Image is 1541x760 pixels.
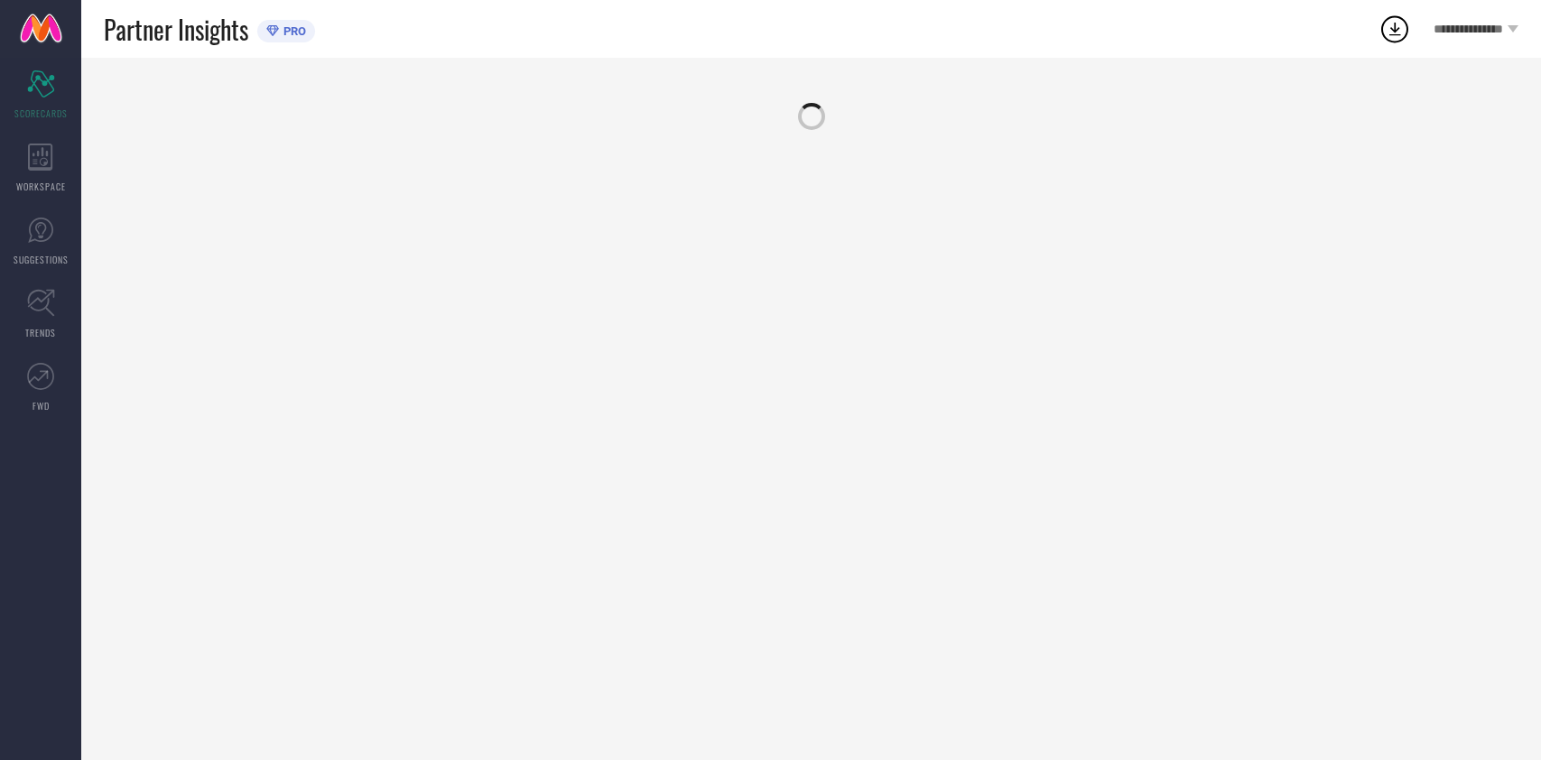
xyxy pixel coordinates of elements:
[32,399,50,412] span: FWD
[1379,13,1411,45] div: Open download list
[14,253,69,266] span: SUGGESTIONS
[25,326,56,339] span: TRENDS
[104,11,248,48] span: Partner Insights
[14,107,68,120] span: SCORECARDS
[279,24,306,38] span: PRO
[16,180,66,193] span: WORKSPACE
